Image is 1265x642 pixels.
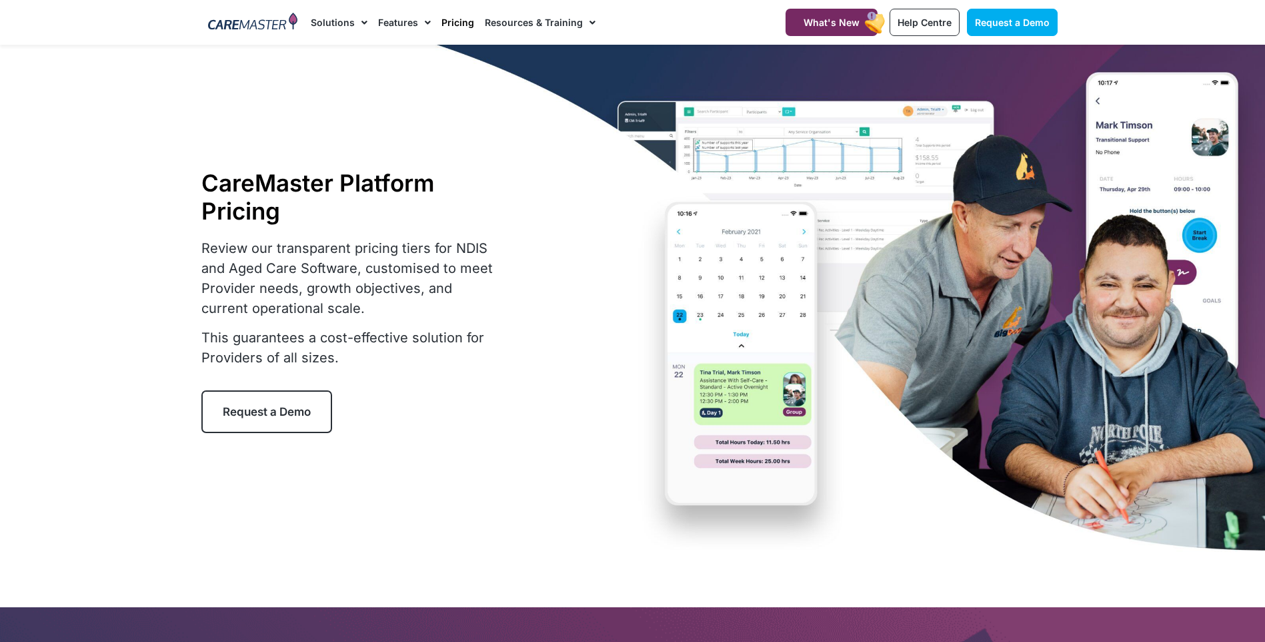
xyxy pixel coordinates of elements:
span: What's New [804,17,860,28]
img: CareMaster Logo [208,13,298,33]
a: Help Centre [890,9,960,36]
h1: CareMaster Platform Pricing [201,169,501,225]
p: Review our transparent pricing tiers for NDIS and Aged Care Software, customised to meet Provider... [201,238,501,318]
a: What's New [786,9,878,36]
a: Request a Demo [967,9,1058,36]
p: This guarantees a cost-effective solution for Providers of all sizes. [201,328,501,368]
span: Request a Demo [975,17,1050,28]
a: Request a Demo [201,390,332,433]
span: Request a Demo [223,405,311,418]
span: Help Centre [898,17,952,28]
